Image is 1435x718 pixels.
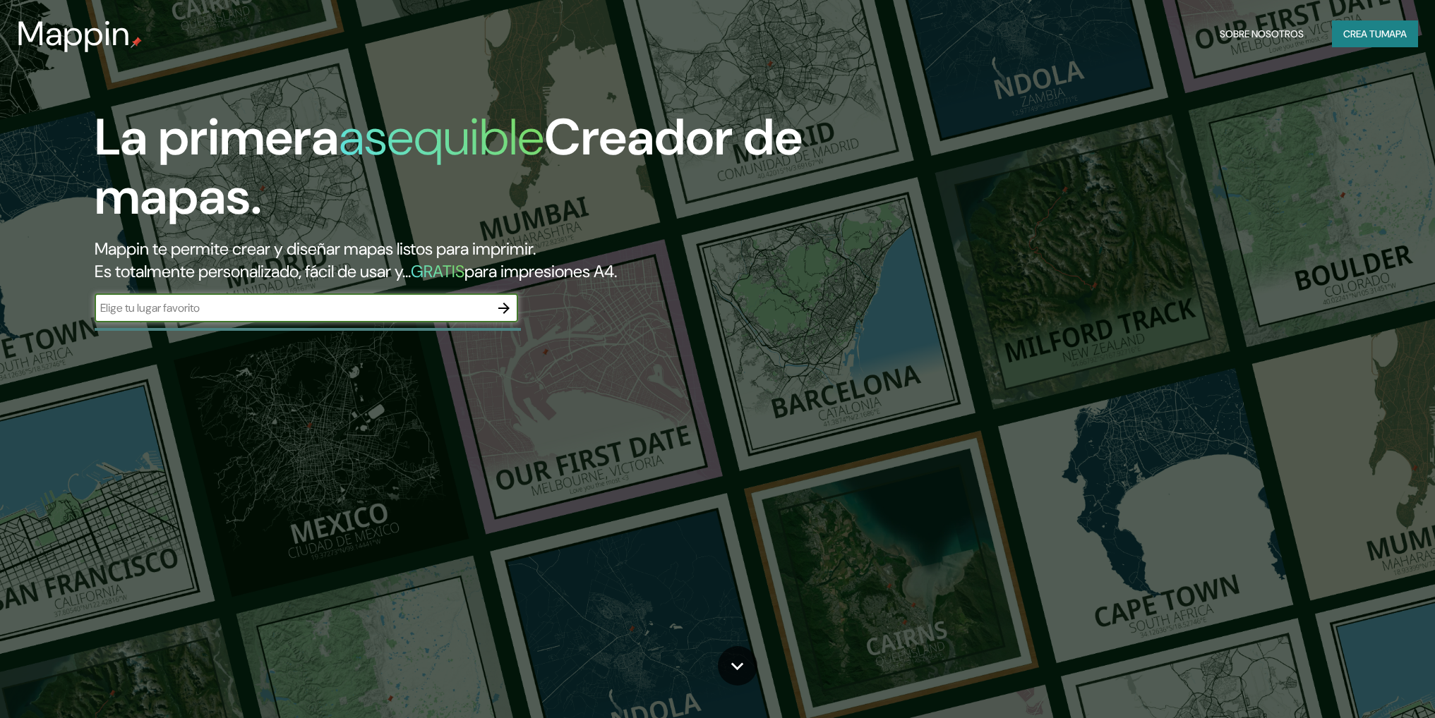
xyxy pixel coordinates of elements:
font: Sobre nosotros [1220,28,1304,40]
font: GRATIS [411,260,464,282]
input: Elige tu lugar favorito [95,300,490,316]
font: Mappin te permite crear y diseñar mapas listos para imprimir. [95,238,536,260]
font: Creador de mapas. [95,104,803,229]
font: para impresiones A4. [464,260,617,282]
font: La primera [95,104,339,170]
font: Es totalmente personalizado, fácil de usar y... [95,260,411,282]
img: pin de mapeo [131,37,142,48]
font: mapa [1381,28,1407,40]
font: Mappin [17,11,131,56]
button: Sobre nosotros [1214,20,1309,47]
font: Crea tu [1343,28,1381,40]
button: Crea tumapa [1332,20,1418,47]
font: asequible [339,104,544,170]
